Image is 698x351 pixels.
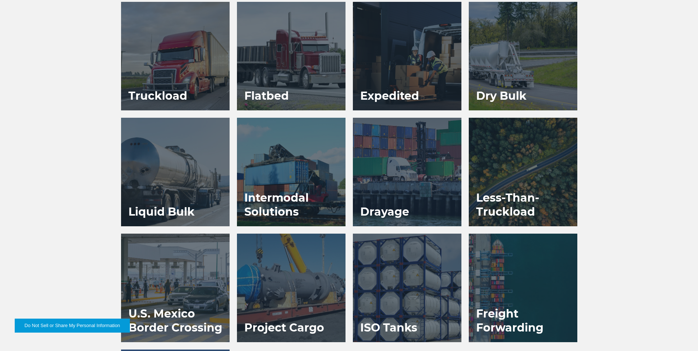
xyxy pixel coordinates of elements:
h3: Dry Bulk [469,82,534,110]
button: Do Not Sell or Share My Personal Information [15,319,130,333]
a: Truckload [121,2,230,110]
a: ISO Tanks [353,234,461,342]
h3: U.S. Mexico Border Crossing [121,299,230,342]
h3: Truckload [121,82,195,110]
a: Drayage [353,118,461,226]
h3: Less-Than-Truckload [469,184,577,226]
a: Flatbed [237,2,346,110]
h3: Project Cargo [237,313,332,342]
iframe: Chat Widget [661,316,698,351]
a: U.S. Mexico Border Crossing [121,234,230,342]
a: Freight Forwarding [469,234,577,342]
h3: Drayage [353,198,417,226]
a: Expedited [353,2,461,110]
h3: Liquid Bulk [121,198,202,226]
a: Liquid Bulk [121,118,230,226]
a: Dry Bulk [469,2,577,110]
a: Intermodal Solutions [237,118,346,226]
a: Less-Than-Truckload [469,118,577,226]
a: Project Cargo [237,234,346,342]
h3: ISO Tanks [353,313,425,342]
h3: Freight Forwarding [469,299,577,342]
h3: Expedited [353,82,426,110]
h3: Flatbed [237,82,296,110]
h3: Intermodal Solutions [237,184,346,226]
